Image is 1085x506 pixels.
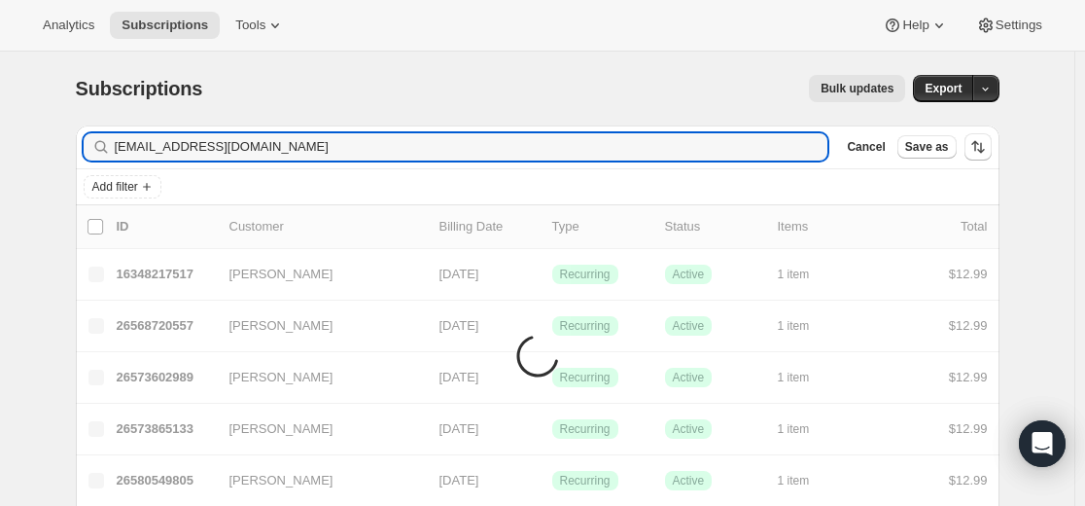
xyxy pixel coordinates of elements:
[905,139,949,155] span: Save as
[224,12,297,39] button: Tools
[115,133,828,161] input: Filter subscribers
[996,18,1042,33] span: Settings
[84,175,161,199] button: Add filter
[821,81,893,96] span: Bulk updates
[964,133,992,161] button: Sort the results
[92,179,138,195] span: Add filter
[839,135,892,159] button: Cancel
[897,135,957,159] button: Save as
[110,12,220,39] button: Subscriptions
[925,81,962,96] span: Export
[964,12,1054,39] button: Settings
[235,18,265,33] span: Tools
[871,12,960,39] button: Help
[43,18,94,33] span: Analytics
[31,12,106,39] button: Analytics
[847,139,885,155] span: Cancel
[122,18,208,33] span: Subscriptions
[1019,420,1066,467] div: Open Intercom Messenger
[76,78,203,99] span: Subscriptions
[809,75,905,102] button: Bulk updates
[913,75,973,102] button: Export
[902,18,928,33] span: Help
